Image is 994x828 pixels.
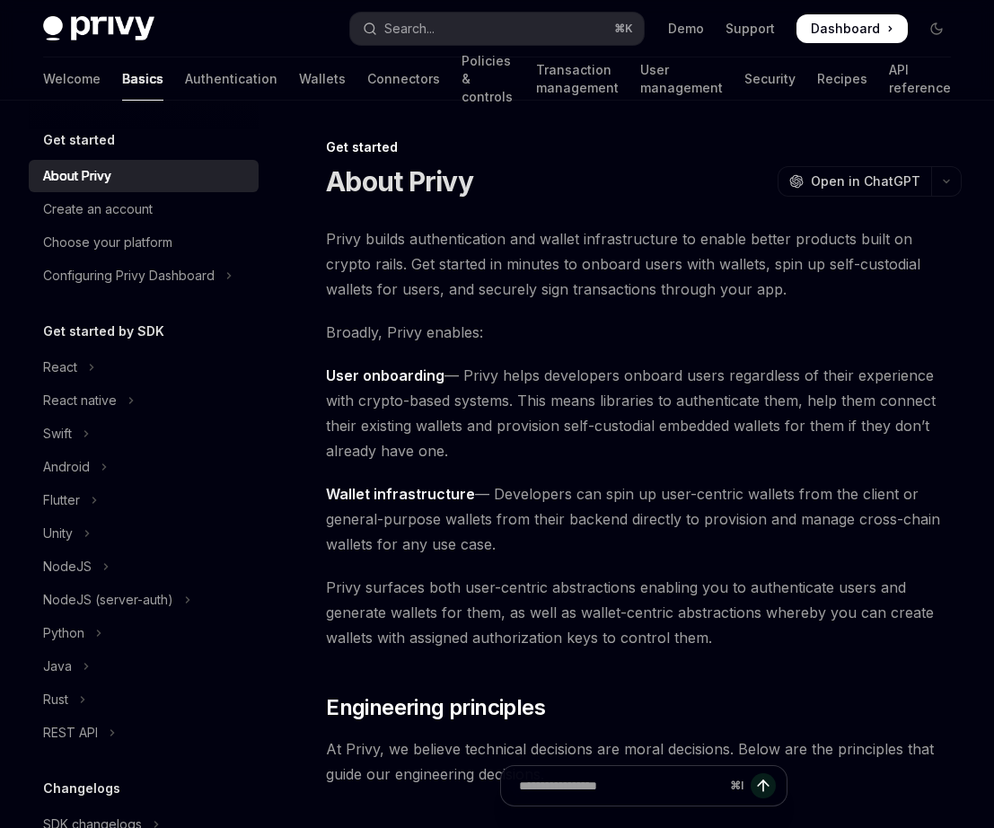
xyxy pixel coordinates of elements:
[43,16,154,41] img: dark logo
[744,57,796,101] a: Security
[43,129,115,151] h5: Get started
[350,13,643,45] button: Open search
[29,226,259,259] a: Choose your platform
[326,366,444,384] strong: User onboarding
[326,363,962,463] span: — Privy helps developers onboard users regardless of their experience with crypto-based systems. ...
[778,166,931,197] button: Open in ChatGPT
[43,232,172,253] div: Choose your platform
[43,57,101,101] a: Welcome
[29,193,259,225] a: Create an account
[43,423,72,445] div: Swift
[29,551,259,583] button: Toggle NodeJS section
[462,57,515,101] a: Policies & controls
[889,57,951,101] a: API reference
[43,456,90,478] div: Android
[922,14,951,43] button: Toggle dark mode
[43,589,173,611] div: NodeJS (server-auth)
[43,357,77,378] div: React
[811,20,880,38] span: Dashboard
[43,321,164,342] h5: Get started by SDK
[43,778,120,799] h5: Changelogs
[185,57,277,101] a: Authentication
[29,650,259,683] button: Toggle Java section
[326,481,962,557] span: — Developers can spin up user-centric wallets from the client or general-purpose wallets from the...
[726,20,775,38] a: Support
[43,165,111,187] div: About Privy
[43,198,153,220] div: Create an account
[519,766,723,806] input: Ask a question...
[326,320,962,345] span: Broadly, Privy enables:
[29,617,259,649] button: Toggle Python section
[817,57,867,101] a: Recipes
[640,57,723,101] a: User management
[122,57,163,101] a: Basics
[796,14,908,43] a: Dashboard
[43,489,80,511] div: Flutter
[326,485,475,503] strong: Wallet infrastructure
[326,575,962,650] span: Privy surfaces both user-centric abstractions enabling you to authenticate users and generate wal...
[43,622,84,644] div: Python
[367,57,440,101] a: Connectors
[29,451,259,483] button: Toggle Android section
[614,22,633,36] span: ⌘ K
[326,693,545,722] span: Engineering principles
[751,773,776,798] button: Send message
[29,683,259,716] button: Toggle Rust section
[29,717,259,749] button: Toggle REST API section
[29,351,259,383] button: Toggle React section
[29,260,259,292] button: Toggle Configuring Privy Dashboard section
[43,656,72,677] div: Java
[668,20,704,38] a: Demo
[43,689,68,710] div: Rust
[29,384,259,417] button: Toggle React native section
[43,556,92,577] div: NodeJS
[43,523,73,544] div: Unity
[29,484,259,516] button: Toggle Flutter section
[326,165,473,198] h1: About Privy
[536,57,619,101] a: Transaction management
[29,584,259,616] button: Toggle NodeJS (server-auth) section
[43,722,98,744] div: REST API
[43,265,215,286] div: Configuring Privy Dashboard
[326,138,962,156] div: Get started
[29,160,259,192] a: About Privy
[811,172,920,190] span: Open in ChatGPT
[299,57,346,101] a: Wallets
[326,226,962,302] span: Privy builds authentication and wallet infrastructure to enable better products built on crypto r...
[326,736,962,787] span: At Privy, we believe technical decisions are moral decisions. Below are the principles that guide...
[29,418,259,450] button: Toggle Swift section
[384,18,435,40] div: Search...
[43,390,117,411] div: React native
[29,517,259,550] button: Toggle Unity section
